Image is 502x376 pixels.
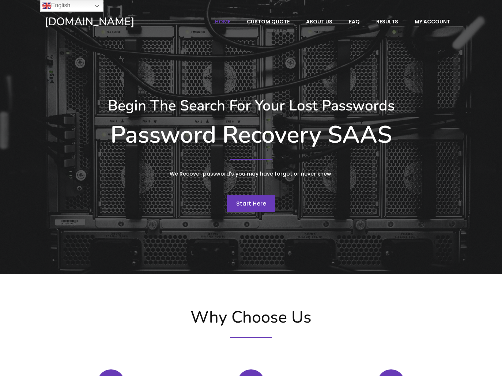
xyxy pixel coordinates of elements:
a: About Us [298,15,340,29]
p: We Recover password's you may have forgot or never knew. [114,169,388,178]
span: FAQ [349,18,360,25]
span: My account [415,18,450,25]
a: Home [207,15,238,29]
span: About Us [306,18,332,25]
a: My account [407,15,458,29]
h1: Password Recovery SAAS [45,121,458,149]
a: FAQ [341,15,367,29]
span: Start Here [236,199,266,208]
a: Results [369,15,406,29]
a: Custom Quote [239,15,297,29]
img: en [42,1,51,10]
span: Results [376,18,398,25]
a: [DOMAIN_NAME] [45,15,185,29]
h3: Begin The Search For Your Lost Passwords [45,97,458,114]
span: Custom Quote [247,18,290,25]
a: Start Here [227,195,275,212]
h2: Why Choose Us [41,308,461,327]
span: Home [215,18,230,25]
